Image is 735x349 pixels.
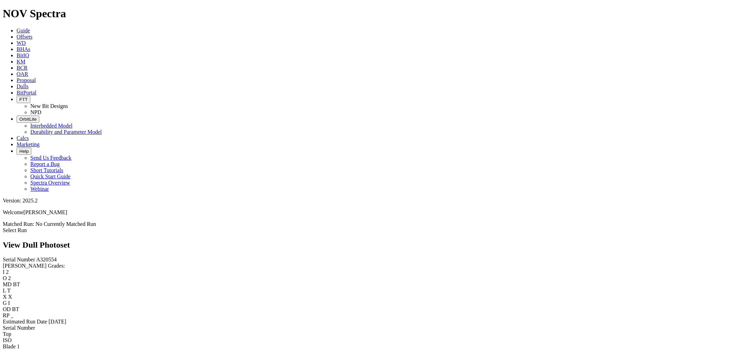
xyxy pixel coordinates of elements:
[30,167,63,173] a: Short Tutorials
[30,109,41,115] a: NPD
[30,103,68,109] a: New Bit Designs
[30,173,70,179] a: Quick Start Guide
[13,281,20,287] span: BT
[17,148,31,155] button: Help
[30,180,70,186] a: Spectra Overview
[3,275,7,281] label: O
[3,263,732,269] div: [PERSON_NAME] Grades:
[3,198,732,204] div: Version: 2025.2
[8,294,12,300] span: X
[3,294,7,300] label: X
[3,221,34,227] span: Matched Run:
[6,269,9,275] span: 2
[3,325,35,331] span: Serial Number
[3,331,11,337] span: Top
[36,257,57,262] span: A320554
[3,306,11,312] label: OD
[17,116,39,123] button: OrbitLite
[17,71,28,77] a: OAR
[8,275,11,281] span: 2
[17,141,40,147] a: Marketing
[17,96,30,103] button: FTT
[49,319,67,325] span: [DATE]
[19,149,29,154] span: Help
[17,52,29,58] a: BitIQ
[30,129,102,135] a: Durability and Parameter Model
[8,300,10,306] span: I
[3,257,35,262] label: Serial Number
[17,28,30,33] a: Guide
[17,59,25,64] a: KM
[11,312,13,318] span: _
[3,300,7,306] label: G
[3,281,12,287] label: MD
[30,155,71,161] a: Send Us Feedback
[19,117,37,122] span: OrbitLite
[17,40,26,46] a: WD
[7,288,11,293] span: T
[30,161,60,167] a: Report a Bug
[17,77,36,83] a: Proposal
[17,90,37,96] a: BitPortal
[12,306,19,312] span: BT
[19,97,28,102] span: FTT
[3,337,12,343] span: ISO
[3,227,27,233] a: Select Run
[17,46,30,52] a: BHAs
[3,209,732,216] p: Welcome
[30,123,72,129] a: Interbedded Model
[3,319,47,325] label: Estimated Run Date
[3,312,9,318] label: RP
[17,34,32,40] a: Offsets
[23,209,67,215] span: [PERSON_NAME]
[3,288,6,293] label: L
[17,65,28,71] a: BCR
[3,240,732,250] h2: View Dull Photoset
[30,186,49,192] a: Webinar
[35,221,96,227] span: No Currently Matched Run
[17,135,29,141] a: Calcs
[3,269,4,275] label: I
[17,83,29,89] a: Dulls
[3,7,732,20] h1: NOV Spectra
